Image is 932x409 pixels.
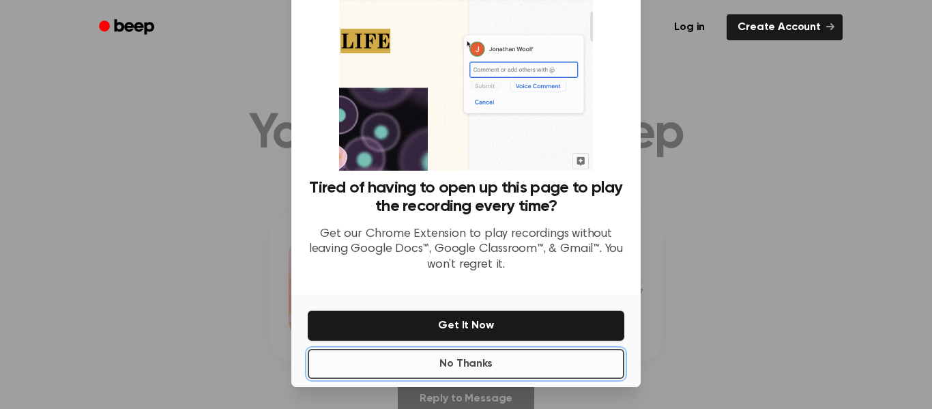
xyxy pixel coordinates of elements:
h3: Tired of having to open up this page to play the recording every time? [308,179,624,216]
button: No Thanks [308,349,624,379]
a: Beep [89,14,166,41]
p: Get our Chrome Extension to play recordings without leaving Google Docs™, Google Classroom™, & Gm... [308,227,624,273]
a: Log in [660,12,718,43]
button: Get It Now [308,311,624,341]
a: Create Account [727,14,843,40]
